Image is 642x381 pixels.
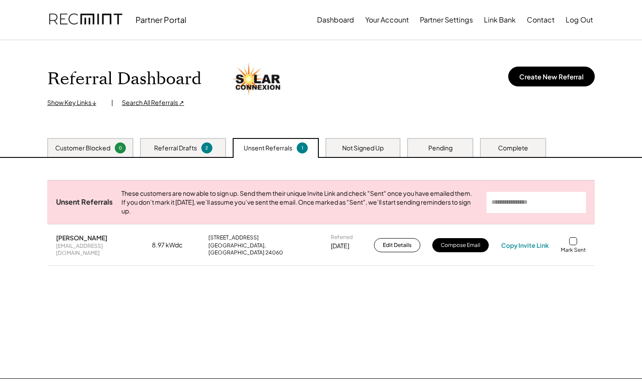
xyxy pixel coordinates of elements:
div: Customer Blocked [55,144,110,153]
div: Not Signed Up [342,144,384,153]
button: Log Out [566,11,593,29]
button: Compose Email [432,238,489,252]
div: Unsent Referrals [56,198,113,207]
div: 8.97 kWdc [152,241,196,250]
h1: Referral Dashboard [47,69,201,90]
div: [EMAIL_ADDRESS][DOMAIN_NAME] [56,243,140,256]
div: [GEOGRAPHIC_DATA], [GEOGRAPHIC_DATA] 24060 [208,242,319,256]
div: [PERSON_NAME] [56,234,107,242]
div: Copy Invite Link [501,241,549,249]
div: [DATE] [331,242,349,250]
div: Show Key Links ↓ [47,98,102,107]
div: Referral Drafts [154,144,197,153]
div: Partner Portal [136,15,186,25]
div: 0 [116,145,125,151]
div: Pending [428,144,453,153]
img: solar_connexion.png [232,62,281,96]
img: recmint-logotype%403x.png [49,5,122,35]
div: Search All Referrals ↗ [122,98,184,107]
button: Your Account [365,11,409,29]
button: Create New Referral [508,67,595,86]
div: Complete [498,144,528,153]
div: These customers are now able to sign up. Send them their unique Invite Link and check "Sent" once... [121,189,478,215]
div: 2 [203,145,211,151]
div: 1 [298,145,306,151]
button: Dashboard [317,11,354,29]
div: [STREET_ADDRESS] [208,234,259,241]
div: Unsent Referrals [244,144,292,153]
button: Contact [527,11,555,29]
button: Link Bank [484,11,516,29]
div: Mark Sent [561,247,586,254]
div: Referred [331,234,353,241]
div: | [111,98,113,107]
button: Edit Details [374,238,420,252]
button: Partner Settings [420,11,473,29]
